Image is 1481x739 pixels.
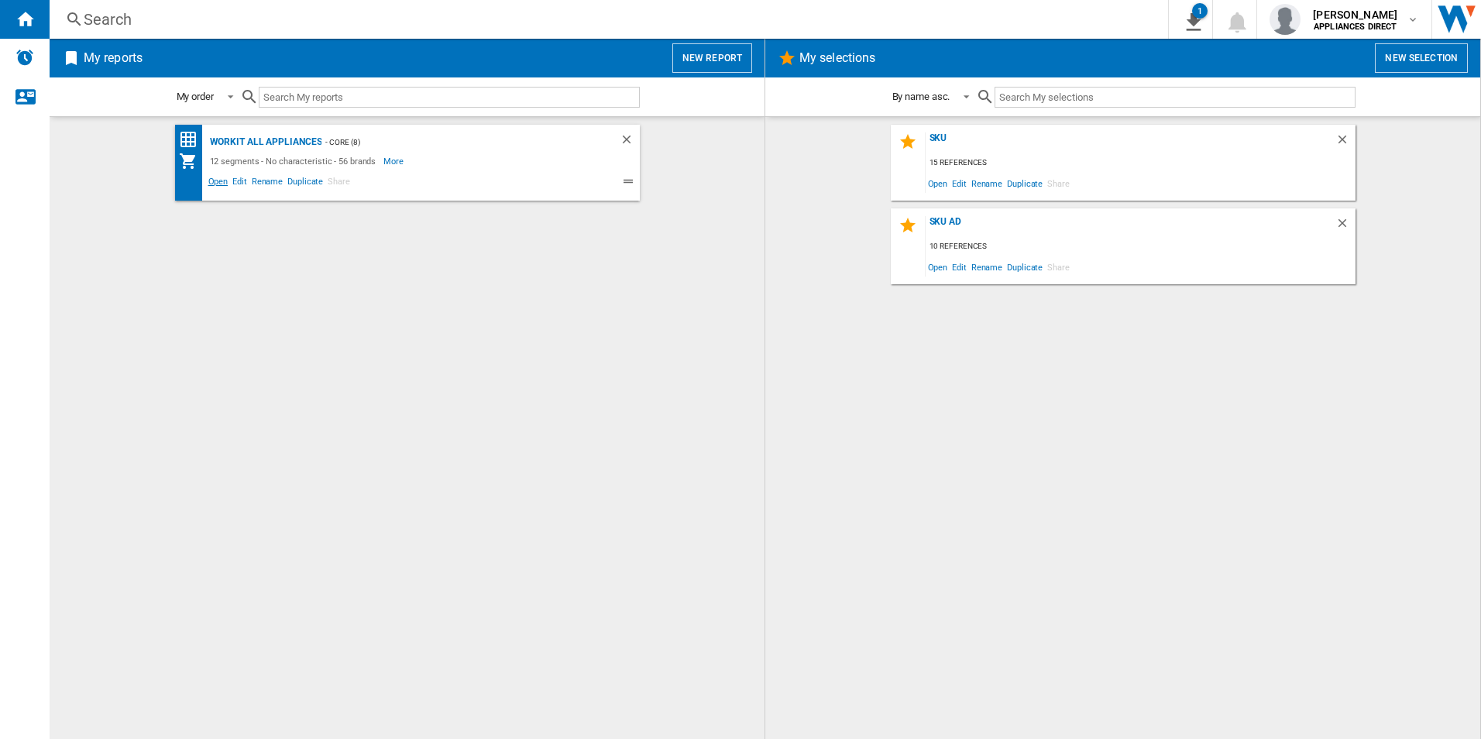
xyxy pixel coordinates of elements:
input: Search My reports [259,87,640,108]
button: New report [672,43,752,73]
span: Open [926,173,950,194]
span: Open [926,256,950,277]
span: Share [1045,256,1072,277]
span: Duplicate [285,174,325,193]
span: Share [1045,173,1072,194]
span: More [383,152,406,170]
div: Search [84,9,1128,30]
h2: My reports [81,43,146,73]
div: 10 references [926,237,1356,256]
div: 1 [1192,3,1208,19]
span: Share [325,174,352,193]
div: My order [177,91,214,102]
span: Duplicate [1005,173,1045,194]
button: New selection [1375,43,1468,73]
div: Price Matrix [179,130,206,150]
span: [PERSON_NAME] [1313,7,1397,22]
div: - Core (8) [321,132,588,152]
div: 15 references [926,153,1356,173]
b: APPLIANCES DIRECT [1314,22,1397,32]
img: alerts-logo.svg [15,48,34,67]
span: Open [206,174,231,193]
div: 12 segments - No characteristic - 56 brands [206,152,384,170]
div: WorkIT all appliances [206,132,322,152]
span: Duplicate [1005,256,1045,277]
img: profile.jpg [1270,4,1301,35]
input: Search My selections [995,87,1355,108]
span: Edit [950,256,969,277]
h2: My selections [796,43,878,73]
div: By name asc. [892,91,950,102]
span: Rename [969,173,1005,194]
div: sku [926,132,1335,153]
div: SKU AD [926,216,1335,237]
span: Edit [230,174,249,193]
div: Delete [1335,216,1356,237]
span: Rename [249,174,285,193]
span: Rename [969,256,1005,277]
div: Delete [1335,132,1356,153]
span: Edit [950,173,969,194]
div: My Assortment [179,152,206,170]
div: Delete [620,132,640,152]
